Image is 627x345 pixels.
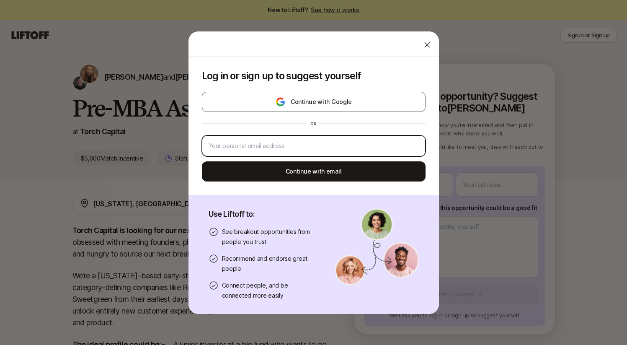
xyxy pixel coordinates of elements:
[202,161,426,182] button: Continue with email
[222,254,315,274] p: Recommend and endorse great people
[307,120,320,127] div: or
[202,92,426,112] button: Continue with Google
[222,280,315,301] p: Connect people, and be connected more easily
[202,70,426,82] p: Log in or sign up to suggest yourself
[335,208,419,285] img: signup-banner
[275,97,286,107] img: google-logo
[209,141,418,151] input: Your personal email address
[209,208,315,220] p: Use Liftoff to:
[222,227,315,247] p: See breakout opportunities from people you trust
